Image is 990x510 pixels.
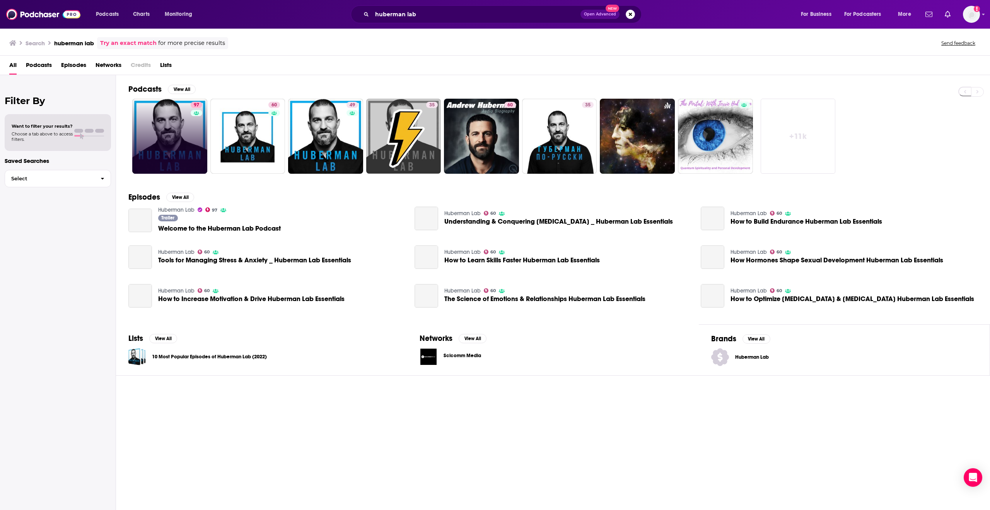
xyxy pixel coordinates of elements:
h2: Brands [711,334,736,344]
span: for more precise results [158,39,225,48]
span: Scicomm Media [444,353,481,359]
span: 10 Most Popular Episodes of Huberman Lab (2022) [128,348,146,365]
button: View All [168,85,196,94]
a: Show notifications dropdown [942,8,954,21]
a: Show notifications dropdown [922,8,935,21]
a: Huberman Lab [444,249,481,255]
span: How to Build Endurance Huberman Lab Essentials [731,218,882,225]
button: View All [459,334,486,343]
span: Choose a tab above to access filters. [12,131,73,142]
a: Scicomm Media logoScicomm Media [420,348,686,366]
div: Open Intercom Messenger [964,468,982,487]
a: 60 [504,102,516,108]
span: 60 [777,212,782,215]
span: More [898,9,911,20]
a: How to Learn Skills Faster Huberman Lab Essentials [444,257,600,264]
h2: Networks [420,334,452,343]
span: Logged in as rowan.sullivan [963,6,980,23]
a: Lists [160,59,172,75]
a: NetworksView All [420,334,486,343]
h3: huberman lab [54,39,94,47]
span: 60 [204,289,210,293]
button: open menu [893,8,921,21]
a: Huberman Lab [711,348,977,366]
a: 60 [198,250,210,254]
span: 60 [490,289,496,293]
span: 60 [777,289,782,293]
span: 35 [429,101,435,109]
a: Tools for Managing Stress & Anxiety _ Huberman Lab Essentials [158,257,351,264]
p: Saved Searches [5,157,111,164]
a: 35 [582,102,594,108]
a: Huberman Lab [158,207,195,213]
button: Send feedback [939,40,978,46]
input: Search podcasts, credits, & more... [372,8,580,21]
span: Monitoring [165,9,192,20]
h2: Episodes [128,192,160,202]
a: Networks [96,59,121,75]
span: Credits [131,59,151,75]
a: 60 [770,211,782,216]
a: Huberman Lab [731,249,767,255]
a: How to Optimize Testosterone & Estrogen Huberman Lab Essentials [701,284,724,308]
button: View All [149,334,177,343]
a: Understanding & Conquering Depression _ Huberman Lab Essentials [444,218,673,225]
svg: Add a profile image [974,6,980,12]
a: BrandsView All [711,334,770,344]
span: Podcasts [96,9,119,20]
span: Understanding & Conquering [MEDICAL_DATA] _ Huberman Lab Essentials [444,218,673,225]
button: Open AdvancedNew [580,10,620,19]
button: open menu [795,8,841,21]
span: How to Optimize [MEDICAL_DATA] & [MEDICAL_DATA] Huberman Lab Essentials [731,296,974,302]
a: 60 [198,288,210,293]
span: Select [5,176,94,181]
button: Show profile menu [963,6,980,23]
span: 60 [777,250,782,254]
a: Huberman Lab [444,288,481,294]
span: 60 [490,250,496,254]
h2: Filter By [5,95,111,106]
span: Open Advanced [584,12,616,16]
a: 10 Most Popular Episodes of Huberman Lab (2022) [152,353,267,361]
a: How to Optimize Testosterone & Estrogen Huberman Lab Essentials [731,296,974,302]
span: 60 [490,212,496,215]
img: Scicomm Media logo [420,348,437,366]
a: Huberman Lab [158,288,195,294]
a: Huberman Lab [731,210,767,217]
span: How Hormones Shape Sexual Development Huberman Lab Essentials [731,257,943,264]
a: Charts [128,8,154,21]
img: Podchaser - Follow, Share and Rate Podcasts [6,7,80,22]
span: 97 [212,209,217,212]
span: How to Increase Motivation & Drive Huberman Lab Essentials [158,296,345,302]
a: How to Learn Skills Faster Huberman Lab Essentials [415,245,438,269]
span: Want to filter your results? [12,123,73,129]
span: 97 [194,101,199,109]
button: View All [742,334,770,344]
h2: Lists [128,334,143,343]
a: 60 [444,99,519,174]
span: 60 [204,250,210,254]
a: ListsView All [128,334,177,343]
a: 97 [205,207,218,212]
span: 60 [271,101,277,109]
span: The Science of Emotions & Relationships Huberman Lab Essentials [444,296,645,302]
a: Try an exact match [100,39,157,48]
img: User Profile [963,6,980,23]
span: Trailer [161,216,174,220]
a: Welcome to the Huberman Lab Podcast [128,209,152,232]
span: Welcome to the Huberman Lab Podcast [158,225,281,232]
span: Charts [133,9,150,20]
span: Huberman Lab [735,354,781,360]
a: +11k [761,99,836,174]
a: Podcasts [26,59,52,75]
a: Huberman Lab [731,288,767,294]
a: Tools for Managing Stress & Anxiety _ Huberman Lab Essentials [128,245,152,269]
a: Huberman Lab [158,249,195,255]
a: PodcastsView All [128,84,196,94]
span: 60 [507,101,513,109]
button: open menu [90,8,129,21]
